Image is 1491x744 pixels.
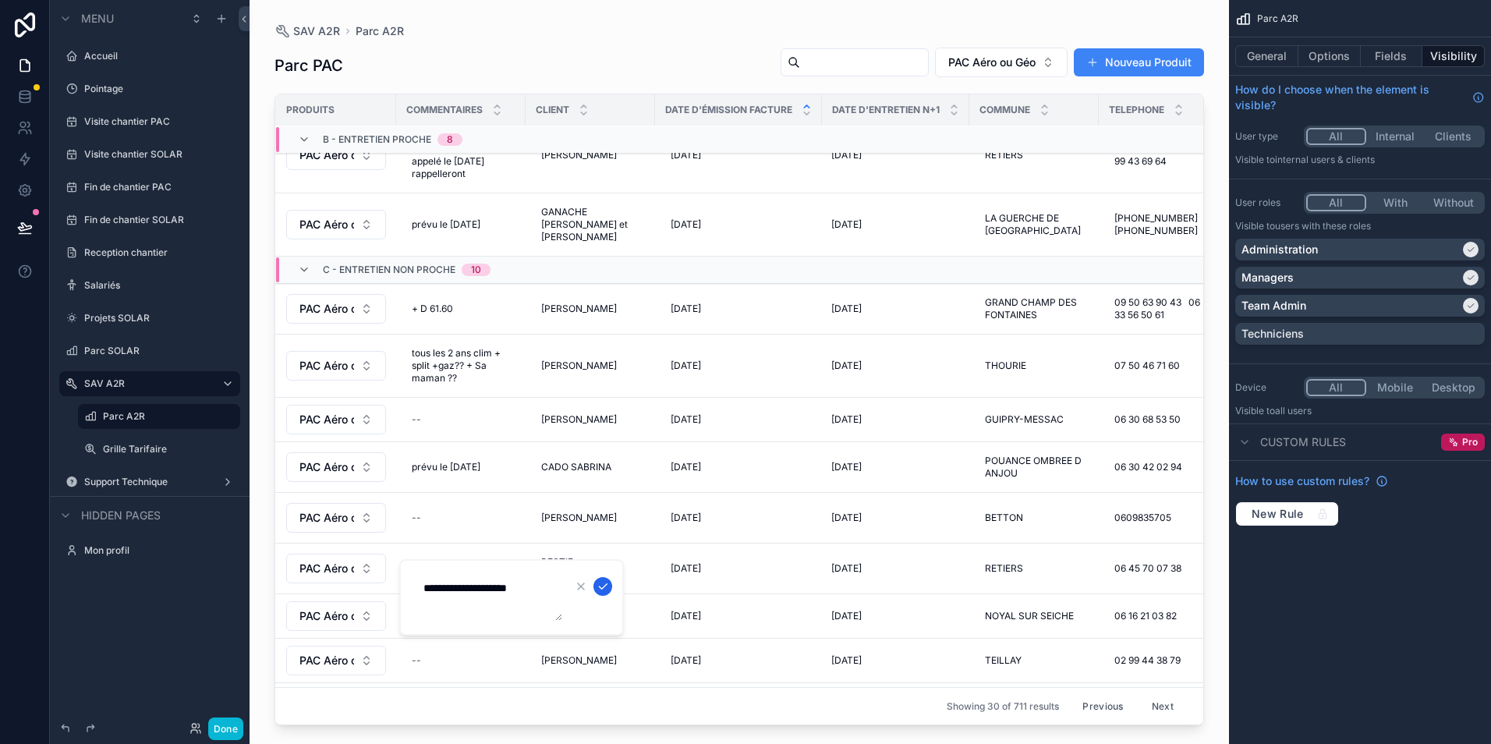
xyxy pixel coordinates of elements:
button: Visibility [1422,45,1485,67]
button: Internal [1366,128,1425,145]
span: Telephone [1109,104,1164,116]
label: Mon profil [84,544,237,557]
span: prévu le [DATE] [412,461,480,473]
span: Showing 30 of 711 results [947,700,1059,713]
span: + D 61.60 [412,303,453,315]
a: How to use custom rules? [1235,473,1388,489]
span: [PERSON_NAME] [541,654,617,667]
span: PAC Aéro ou Géo [299,653,354,668]
button: All [1306,194,1366,211]
button: Next [1141,694,1185,718]
label: Device [1235,381,1298,394]
a: SAV A2R [274,23,340,39]
a: Grille Tarifaire [103,443,237,455]
label: Salariés [84,279,237,292]
span: RESTIF [PERSON_NAME] [541,556,639,581]
label: User type [1235,130,1298,143]
span: Produits [286,104,335,116]
span: Date d'entretien n+1 [832,104,940,116]
div: -- [412,413,421,426]
label: Fin de chantier SOLAR [84,214,237,226]
span: [DATE] [671,654,701,667]
span: How do I choose when the element is visible? [1235,82,1466,113]
span: How to use custom rules? [1235,473,1369,489]
p: Administration [1241,242,1318,257]
span: + POELE A GRANULES appelé le [DATE] rappelleront [412,130,510,180]
button: Fields [1361,45,1423,67]
a: Visite chantier PAC [84,115,237,128]
span: Hidden pages [81,508,161,523]
span: RETIERS [985,562,1023,575]
button: Select Button [286,294,386,324]
span: Commentaires [406,104,483,116]
a: Projets SOLAR [84,312,237,324]
button: Nouveau Produit [1074,48,1204,76]
span: Client [536,104,569,116]
span: Date d'émission facture [665,104,792,116]
span: tous les 2 ans clim + split +gaz?? + Sa maman ?? [412,347,510,384]
label: Fin de chantier PAC [84,181,237,193]
span: [DATE] [671,149,701,161]
span: [DATE] [671,512,701,524]
span: PAC Aéro ou Géo [948,55,1036,70]
span: 07 50 46 71 60 [1114,360,1180,372]
span: Commune [979,104,1030,116]
button: Select Button [286,405,386,434]
button: Clients [1424,128,1482,145]
button: Select Button [286,503,386,533]
span: (06 09 74 55 60) 02 99 43 69 64 [1114,143,1213,168]
button: Select Button [286,646,386,675]
span: [DATE] [831,218,862,231]
p: Visible to [1235,220,1485,232]
span: PAC Aéro ou Géo [299,459,354,475]
span: 0609835705 [1114,512,1171,524]
span: [DATE] [831,149,862,161]
span: Parc A2R [356,23,404,39]
span: Menu [81,11,114,27]
label: SAV A2R [84,377,209,390]
span: GANACHE [PERSON_NAME] et [PERSON_NAME] [541,206,639,243]
span: 09 50 63 90 43 06 33 56 50 61 [1114,296,1213,321]
div: 8 [447,133,453,146]
span: [DATE] [831,413,862,426]
span: CADO SABRINA [541,461,611,473]
span: [DATE] [831,461,862,473]
label: Support Technique [84,476,215,488]
span: [DATE] [831,360,862,372]
span: 06 30 68 53 50 [1114,413,1181,426]
a: Parc A2R [103,410,231,423]
button: New Rule [1235,501,1339,526]
p: Visible to [1235,405,1485,417]
span: [PERSON_NAME] [541,512,617,524]
button: With [1366,194,1425,211]
span: [PHONE_NUMBER] [PHONE_NUMBER] [1114,212,1213,237]
span: [DATE] [671,303,701,315]
span: BETTON [985,512,1023,524]
label: Visite chantier SOLAR [84,148,237,161]
span: [PERSON_NAME] [541,149,617,161]
p: Team Admin [1241,298,1306,314]
span: New Rule [1245,507,1310,521]
span: NOYAL SUR SEICHE [985,610,1074,622]
span: GUIPRY-MESSAC [985,413,1064,426]
span: Parc A2R [1257,12,1298,25]
button: Select Button [286,601,386,631]
span: [PERSON_NAME] [541,360,617,372]
span: [PERSON_NAME] [541,413,617,426]
label: Parc SOLAR [84,345,237,357]
span: PAC Aéro ou Géo [299,301,354,317]
label: Pointage [84,83,237,95]
span: Users with these roles [1275,220,1371,232]
span: [DATE] [671,360,701,372]
span: GRAND CHAMP DES FONTAINES [985,296,1083,321]
span: PAC Aéro ou Géo [299,510,354,526]
span: Custom rules [1260,434,1346,450]
span: Internal users & clients [1275,154,1375,165]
